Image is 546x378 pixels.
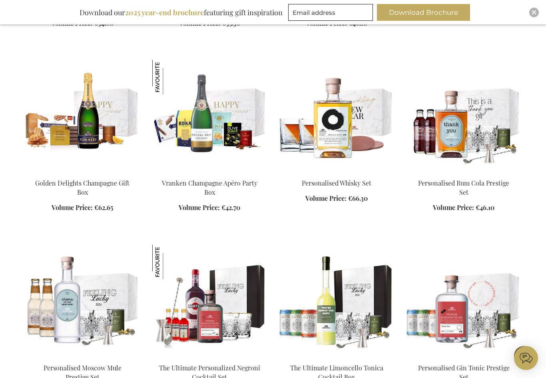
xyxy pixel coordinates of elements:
a: Volume Price: €62.65 [52,203,113,212]
div: Close [529,8,539,17]
img: Ultimate Limoncello Tonica Cocktail Box [279,245,394,357]
span: Volume Price: [179,203,220,212]
a: Personalised Gin Tonic Prestige Set [407,354,521,361]
span: €35.30 [222,19,240,27]
img: Vranken Champagne Apéro Party Box [152,60,267,172]
span: €46.10 [476,203,494,212]
a: Volume Price: €66.30 [305,194,368,203]
span: Volume Price: [179,19,220,27]
a: Personalised Rum Cola Prestige Set [407,169,521,176]
span: €46.10 [349,19,367,27]
img: The Ultimate Personalized Negroni Cocktail Set [152,245,267,357]
span: €62.65 [94,203,113,212]
img: Close [532,10,536,15]
span: €42.70 [221,203,240,212]
img: Golden Delights Champagne Gift Box [25,60,139,172]
img: Personalised Gin Tonic Prestige Set [407,245,521,357]
span: Volume Price: [305,194,347,202]
img: Personalised Whisky Set [279,60,394,172]
a: Ultimate Limoncello Tonica Cocktail Box [279,354,394,361]
a: Gepersonaliseerde Moscow Mule Prestige Set [25,354,139,361]
iframe: belco-activator-frame [514,346,538,370]
img: Personalised Rum Cola Prestige Set [407,60,521,172]
span: Volume Price: [433,203,474,212]
a: Personalised Whisky Set [279,169,394,176]
span: €66.30 [348,194,368,202]
img: Vranken Champagne Apéro Party Box [152,60,187,94]
div: Download our featuring gift inspiration [76,4,286,21]
b: 2025 year-end brochure [125,8,204,17]
a: The Ultimate Personalized Negroni Cocktail Set The Ultimate Personalized Negroni Cocktail Set [152,354,267,361]
a: Personalised Rum Cola Prestige Set [418,179,509,196]
span: Volume Price: [51,19,92,27]
a: Volume Price: €46.10 [433,203,494,212]
form: marketing offers and promotions [288,4,375,23]
a: Golden Delights Champagne Gift Box [25,169,139,176]
img: Gepersonaliseerde Moscow Mule Prestige Set [25,245,139,357]
a: Personalised Whisky Set [302,179,371,187]
button: Download Brochure [377,4,470,21]
a: Volume Price: €42.70 [179,203,240,212]
input: Email address [288,4,373,21]
a: Golden Delights Champagne Gift Box [35,179,130,196]
img: The Ultimate Personalized Negroni Cocktail Set [152,245,187,279]
a: Vranken Champagne Apéro Party Box Vranken Champagne Apéro Party Box [152,169,267,176]
span: €34.80 [94,19,114,27]
a: Vranken Champagne Apéro Party Box [162,179,257,196]
span: Volume Price: [306,19,347,27]
span: Volume Price: [52,203,93,212]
